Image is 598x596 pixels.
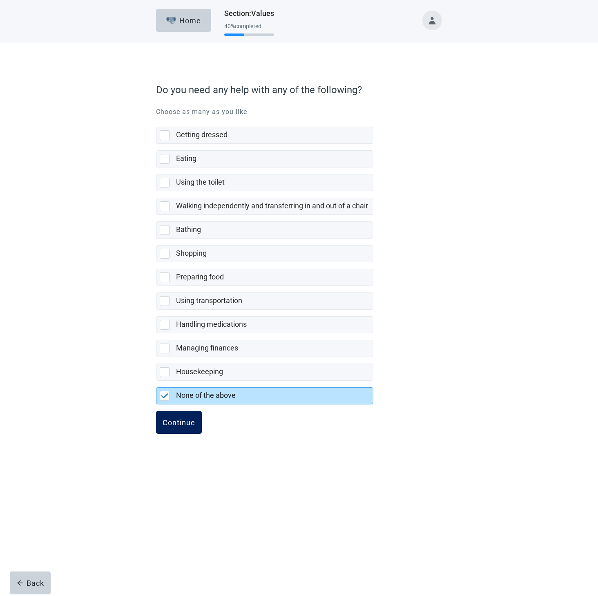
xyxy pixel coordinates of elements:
[176,391,236,400] label: None of the above
[156,83,438,97] label: Do you need any help with any of the following?
[17,580,23,586] span: arrow-left
[224,23,274,29] div: 40 % completed
[176,154,196,163] label: Eating
[224,8,274,19] h1: Section : Values
[176,225,201,234] label: Bathing
[156,269,373,286] div: Preparing food, checkbox, not selected
[176,367,223,376] label: Housekeeping
[156,198,373,215] div: Walking independently and transferring in and out of a chair, checkbox, not selected
[176,130,228,139] label: Getting dressed
[156,292,373,310] div: Using transportation, checkbox, not selected
[156,107,442,117] p: Choose as many as you like
[176,296,242,305] label: Using transportation
[166,17,176,24] img: Elephant
[176,344,238,352] label: Managing finances
[176,272,224,281] label: Preparing food
[156,340,373,357] div: Managing finances, checkbox, not selected
[156,9,211,32] button: ElephantHome
[156,364,373,381] div: Housekeeping, checkbox, not selected
[176,320,247,328] label: Handling medications
[422,11,442,30] button: Toggle account menu
[156,245,373,262] div: Shopping, checkbox, not selected
[156,221,373,239] div: Bathing, checkbox, not selected
[224,20,274,40] div: Progress section
[166,16,201,25] div: Home
[176,201,368,210] label: Walking independently and transferring in and out of a chair
[156,127,373,144] div: Getting dressed, checkbox, not selected
[17,579,44,587] div: Back
[10,571,51,594] button: arrow-leftBack
[156,174,373,191] div: Using the toilet, checkbox, not selected
[163,418,195,426] div: Continue
[176,178,225,186] label: Using the toilet
[156,411,202,434] button: Continue
[176,249,207,257] label: Shopping
[156,150,373,167] div: Eating, checkbox, not selected
[156,316,373,333] div: Handling medications, checkbox, not selected
[156,387,373,404] div: None of the above, checkbox, selected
